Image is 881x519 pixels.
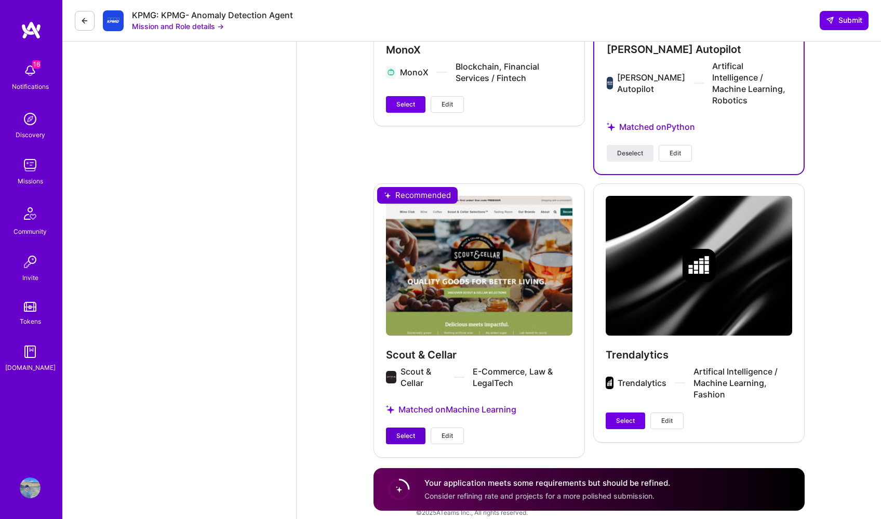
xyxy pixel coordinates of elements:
img: User Avatar [20,477,41,498]
img: tokens [24,302,36,312]
h4: [PERSON_NAME] Autopilot [607,43,791,56]
button: Edit [650,412,684,429]
span: Edit [442,431,453,441]
img: discovery [20,109,41,129]
span: Consider refining rate and projects for a more polished submission. [424,491,655,500]
i: icon LeftArrowDark [81,17,89,25]
button: Select [386,96,425,113]
span: Select [396,100,415,109]
img: divider [693,83,704,84]
div: KPMG: KPMG- Anomaly Detection Agent [132,10,293,21]
div: Invite [22,272,38,283]
button: Deselect [607,145,653,162]
img: bell [20,60,41,81]
div: Missions [18,176,43,187]
span: Submit [826,15,862,25]
span: Select [396,431,415,441]
span: Select [616,416,635,425]
div: Notifications [12,81,49,92]
img: Company Logo [103,10,124,31]
div: [PERSON_NAME] Autopilot Artifical Intelligence / Machine Learning, Robotics [617,60,791,106]
span: 16 [32,60,41,69]
span: Edit [661,416,673,425]
button: Submit [820,11,869,30]
span: Edit [670,149,681,158]
button: Edit [431,428,464,444]
img: Community [18,201,43,226]
button: Select [386,428,425,444]
img: teamwork [20,155,41,176]
img: logo [21,21,42,39]
div: Tokens [20,316,41,327]
div: [DOMAIN_NAME] [5,362,56,373]
span: Deselect [617,149,643,158]
button: Edit [659,145,692,162]
a: User Avatar [17,477,43,498]
i: icon SendLight [826,16,834,24]
i: icon StarsPurple [607,123,615,131]
img: Invite [20,251,41,272]
h4: Your application meets some requirements but should be refined. [424,477,670,488]
div: Community [14,226,47,237]
button: Edit [431,96,464,113]
img: guide book [20,341,41,362]
div: null [820,11,869,30]
button: Mission and Role details → [132,21,224,32]
div: Matched on Python [607,109,791,145]
span: Edit [442,100,453,109]
div: Discovery [16,129,45,140]
img: Company logo [607,77,613,89]
button: Select [606,412,645,429]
